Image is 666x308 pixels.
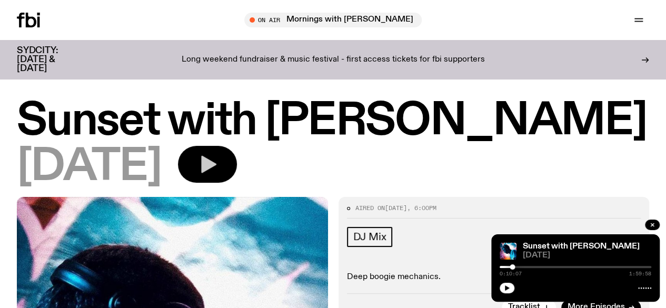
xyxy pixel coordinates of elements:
[347,272,641,282] p: Deep boogie mechanics.
[17,100,649,143] h1: Sunset with [PERSON_NAME]
[500,243,516,260] img: Simon Caldwell stands side on, looking downwards. He has headphones on. Behind him is a brightly ...
[17,46,84,73] h3: SYDCITY: [DATE] & [DATE]
[17,146,161,188] span: [DATE]
[385,204,407,212] span: [DATE]
[355,204,385,212] span: Aired on
[353,231,386,243] span: DJ Mix
[244,13,422,27] button: On AirMornings with [PERSON_NAME]
[347,227,393,247] a: DJ Mix
[500,271,522,276] span: 0:10:07
[182,55,485,65] p: Long weekend fundraiser & music festival - first access tickets for fbi supporters
[523,242,640,251] a: Sunset with [PERSON_NAME]
[407,204,436,212] span: , 6:00pm
[629,271,651,276] span: 1:59:58
[523,252,651,260] span: [DATE]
